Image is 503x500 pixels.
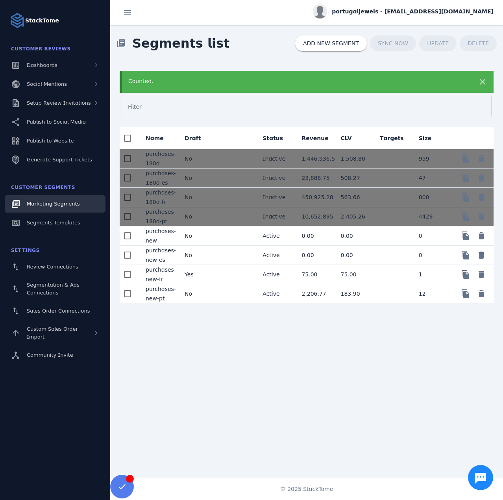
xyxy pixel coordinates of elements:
[473,228,489,244] button: Delete
[128,104,142,110] mat-label: Filter
[473,286,489,302] button: Delete
[263,134,290,142] div: Status
[256,246,295,265] mat-cell: Active
[256,169,295,188] mat-cell: Inactive
[256,188,295,207] mat-cell: Inactive
[412,207,451,226] mat-cell: 4429
[117,39,126,48] mat-icon: library_books
[295,188,334,207] mat-cell: 450,925.28
[139,188,178,207] mat-cell: purchases-180d-fr
[256,226,295,246] mat-cell: Active
[5,258,105,276] a: Review Connections
[256,207,295,226] mat-cell: Inactive
[301,134,335,142] div: Revenue
[458,151,473,167] button: Copy
[412,246,451,265] mat-cell: 0
[146,134,164,142] div: Name
[473,151,489,167] button: Delete
[139,169,178,188] mat-cell: purchases-180d-es
[5,151,105,169] a: Generate Support Tickets
[295,284,334,303] mat-cell: 2,206.77
[458,228,473,244] button: Copy
[335,188,374,207] mat-cell: 563.66
[419,134,439,142] div: Size
[412,265,451,284] mat-cell: 1
[295,265,334,284] mat-cell: 75.00
[295,149,334,169] mat-cell: 1,446,936.50
[27,264,78,270] span: Review Connections
[335,207,374,226] mat-cell: 2,405.26
[178,169,217,188] mat-cell: No
[27,81,67,87] span: Social Mentions
[27,282,80,296] span: Segmentation & Ads Connections
[178,226,217,246] mat-cell: No
[341,134,352,142] div: CLV
[27,157,92,163] span: Generate Support Tickets
[458,286,473,302] button: Copy
[335,226,374,246] mat-cell: 0.00
[419,134,432,142] div: Size
[295,35,367,51] button: ADD NEW SEGMENT
[263,134,283,142] div: Status
[458,170,473,186] button: Copy
[27,119,86,125] span: Publish to Social Media
[27,138,74,144] span: Publish to Website
[412,149,451,169] mat-cell: 959
[256,284,295,303] mat-cell: Active
[473,267,489,282] button: Delete
[5,302,105,320] a: Sales Order Connections
[139,265,178,284] mat-cell: purchases-new-fr
[178,207,217,226] mat-cell: No
[295,246,334,265] mat-cell: 0.00
[295,226,334,246] mat-cell: 0.00
[27,326,78,340] span: Custom Sales Order Import
[5,113,105,131] a: Publish to Social Media
[295,207,334,226] mat-cell: 10,652,895.00
[5,214,105,231] a: Segments Templates
[332,7,494,16] span: portugaljewels - [EMAIL_ADDRESS][DOMAIN_NAME]
[335,246,374,265] mat-cell: 0.00
[178,265,217,284] mat-cell: Yes
[146,134,171,142] div: Name
[313,4,494,19] button: portugaljewels - [EMAIL_ADDRESS][DOMAIN_NAME]
[301,134,328,142] div: Revenue
[185,134,208,142] div: Draft
[178,149,217,169] mat-cell: No
[11,185,75,190] span: Customer Segments
[139,246,178,265] mat-cell: purchases-new-es
[412,169,451,188] mat-cell: 47
[335,169,374,188] mat-cell: 508.27
[295,169,334,188] mat-cell: 23,888.75
[5,277,105,301] a: Segmentation & Ads Connections
[473,209,489,224] button: Delete
[458,189,473,205] button: Copy
[178,188,217,207] mat-cell: No
[473,247,489,263] button: Delete
[412,226,451,246] mat-cell: 0
[11,248,40,253] span: Settings
[256,149,295,169] mat-cell: Inactive
[473,170,489,186] button: Delete
[27,308,90,314] span: Sales Order Connections
[458,209,473,224] button: Copy
[25,17,59,25] strong: StackTome
[139,226,178,246] mat-cell: purchases-new
[412,284,451,303] mat-cell: 12
[5,132,105,150] a: Publish to Website
[185,134,201,142] div: Draft
[335,284,374,303] mat-cell: 183.90
[178,246,217,265] mat-cell: No
[5,195,105,213] a: Marketing Segments
[280,485,333,493] span: © 2025 StackTome
[335,265,374,284] mat-cell: 75.00
[374,127,412,149] mat-header-cell: Targets
[458,267,473,282] button: Copy
[335,149,374,169] mat-cell: 1,508.80
[313,4,327,19] img: profile.jpg
[256,265,295,284] mat-cell: Active
[341,134,359,142] div: CLV
[139,149,178,169] mat-cell: purchases-180d
[303,41,359,46] span: ADD NEW SEGMENT
[178,284,217,303] mat-cell: No
[139,207,178,226] mat-cell: purchases-180d-pt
